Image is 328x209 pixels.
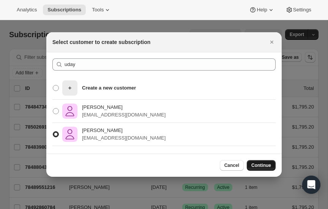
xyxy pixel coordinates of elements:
[82,134,166,142] p: [EMAIL_ADDRESS][DOMAIN_NAME]
[17,7,37,13] span: Analytics
[82,104,166,111] p: [PERSON_NAME]
[82,111,166,119] p: [EMAIL_ADDRESS][DOMAIN_NAME]
[92,7,104,13] span: Tools
[251,162,271,168] span: Continue
[293,7,311,13] span: Settings
[65,58,276,71] input: Search
[244,5,279,15] button: Help
[281,5,316,15] button: Settings
[257,7,267,13] span: Help
[266,37,277,47] button: Close
[82,127,166,134] p: [PERSON_NAME]
[12,5,41,15] button: Analytics
[224,162,239,168] span: Cancel
[52,38,150,46] h2: Select customer to create subscription
[82,84,136,92] p: Create a new customer
[220,160,244,171] button: Cancel
[47,7,81,13] span: Subscriptions
[302,176,320,194] div: Open Intercom Messenger
[87,5,116,15] button: Tools
[247,160,276,171] button: Continue
[43,5,86,15] button: Subscriptions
